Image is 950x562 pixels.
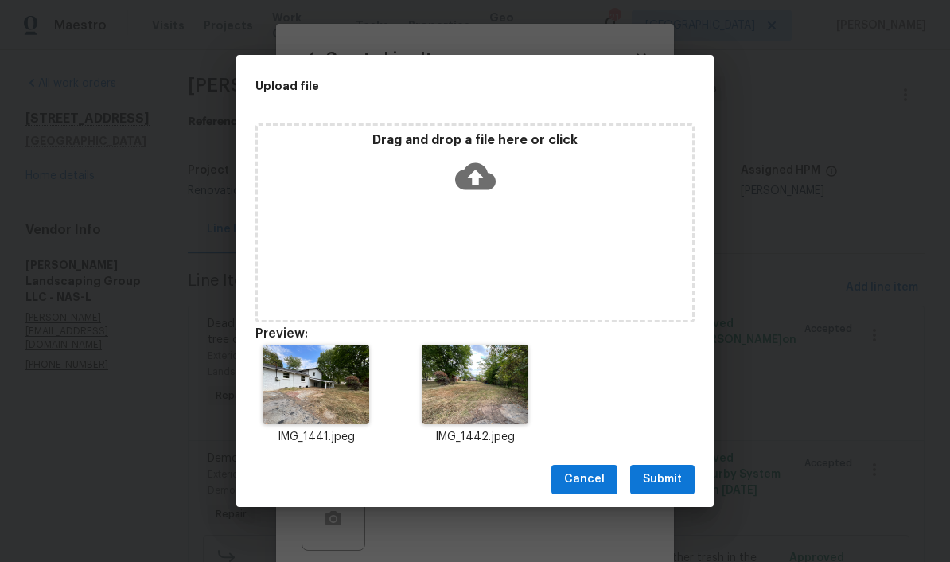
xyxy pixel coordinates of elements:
p: Drag and drop a file here or click [258,132,692,149]
span: Cancel [564,470,605,490]
span: Submit [643,470,682,490]
button: Cancel [551,465,617,494]
h2: Upload file [255,77,623,95]
p: IMG_1441.jpeg [255,429,376,446]
p: IMG_1442.jpeg [415,429,535,446]
button: Submit [630,465,695,494]
img: 2Q== [263,345,368,424]
img: Z [422,345,528,424]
